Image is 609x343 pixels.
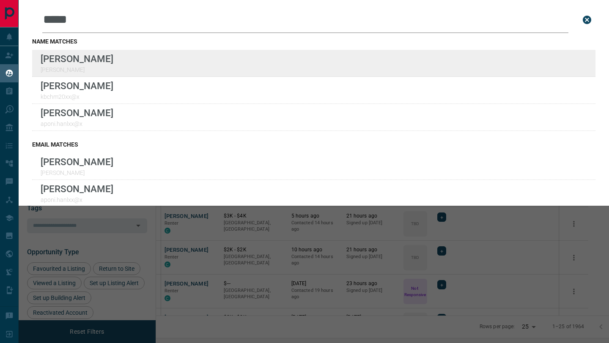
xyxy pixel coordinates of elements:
[41,120,113,127] p: aponi.hanlxx@x
[41,66,113,73] p: [PERSON_NAME]
[41,169,113,176] p: [PERSON_NAME]
[41,80,113,91] p: [PERSON_NAME]
[579,11,595,28] button: close search bar
[41,156,113,167] p: [PERSON_NAME]
[41,107,113,118] p: [PERSON_NAME]
[41,196,113,203] p: aponi.hanlxx@x
[32,141,595,148] h3: email matches
[41,53,113,64] p: [PERSON_NAME]
[41,183,113,194] p: [PERSON_NAME]
[32,38,595,45] h3: name matches
[41,93,113,100] p: kbchm20xx@x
